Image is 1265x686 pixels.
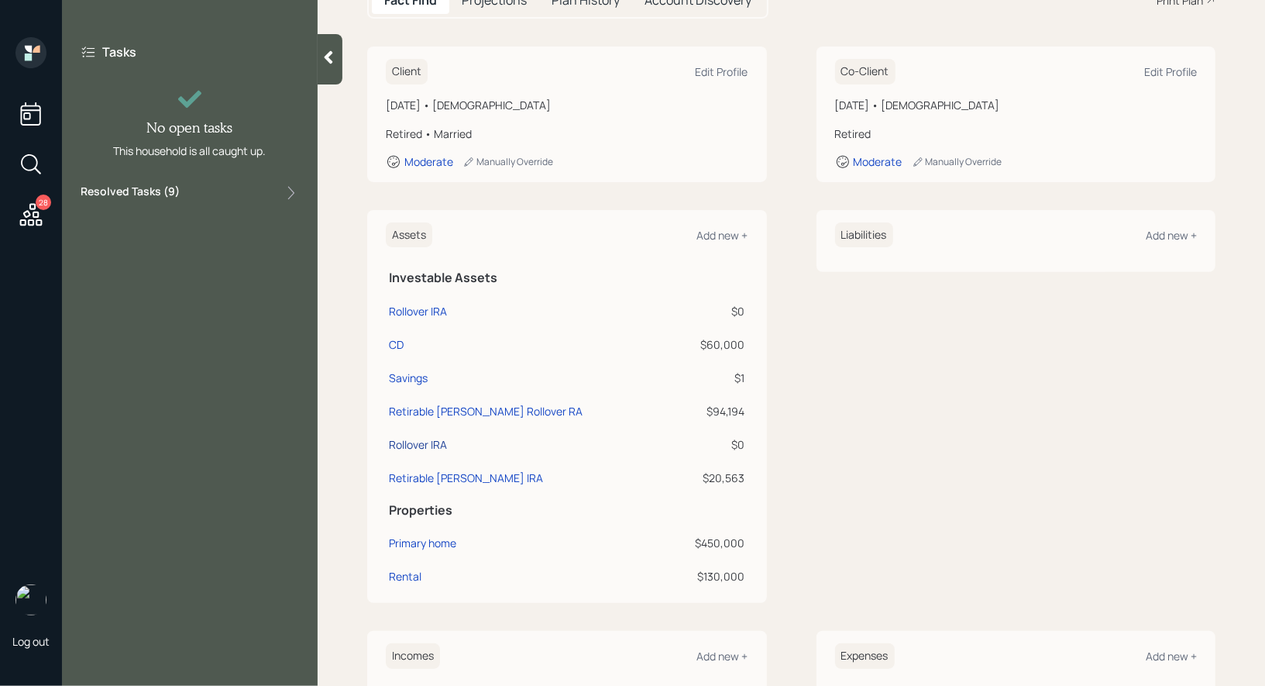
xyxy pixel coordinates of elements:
[114,143,266,159] div: This household is all caught up.
[697,649,748,664] div: Add new +
[835,126,1198,142] div: Retired
[12,634,50,649] div: Log out
[389,470,543,486] div: Retirable [PERSON_NAME] IRA
[389,436,447,453] div: Rollover IRA
[15,584,46,615] img: treva-nostdahl-headshot.png
[672,470,745,486] div: $20,563
[389,303,447,319] div: Rollover IRA
[389,336,404,353] div: CD
[697,228,748,243] div: Add new +
[835,222,893,248] h6: Liabilities
[404,154,453,169] div: Moderate
[672,370,745,386] div: $1
[389,535,456,551] div: Primary home
[1146,649,1197,664] div: Add new +
[389,403,583,419] div: Retirable [PERSON_NAME] Rollover RA
[389,568,421,584] div: Rental
[672,436,745,453] div: $0
[854,154,902,169] div: Moderate
[386,97,748,113] div: [DATE] • [DEMOGRAPHIC_DATA]
[672,403,745,419] div: $94,194
[81,184,180,202] label: Resolved Tasks ( 9 )
[386,59,428,84] h6: Client
[389,503,745,518] h5: Properties
[835,643,895,669] h6: Expenses
[835,59,895,84] h6: Co-Client
[389,370,428,386] div: Savings
[912,155,1002,168] div: Manually Override
[672,336,745,353] div: $60,000
[672,568,745,584] div: $130,000
[36,195,51,210] div: 28
[672,535,745,551] div: $450,000
[102,43,136,60] label: Tasks
[835,97,1198,113] div: [DATE] • [DEMOGRAPHIC_DATA]
[386,222,432,248] h6: Assets
[672,303,745,319] div: $0
[696,64,748,79] div: Edit Profile
[386,126,748,142] div: Retired • Married
[386,643,440,669] h6: Incomes
[462,155,553,168] div: Manually Override
[1144,64,1197,79] div: Edit Profile
[1146,228,1197,243] div: Add new +
[389,271,745,285] h5: Investable Assets
[147,119,233,136] h4: No open tasks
